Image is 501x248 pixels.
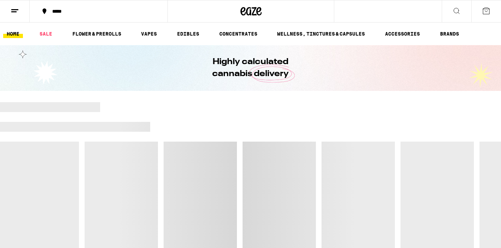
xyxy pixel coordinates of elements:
a: VAPES [138,30,160,38]
button: Redirect to URL [0,0,385,51]
span: Hi. Need any help? [4,5,51,11]
a: CONCENTRATES [216,30,261,38]
a: HOME [3,30,23,38]
a: WELLNESS, TINCTURES & CAPSULES [274,30,368,38]
a: BRANDS [436,30,463,38]
a: EDIBLES [173,30,203,38]
a: FLOWER & PREROLLS [69,30,125,38]
h1: Highly calculated cannabis delivery [193,56,309,80]
a: ACCESSORIES [381,30,423,38]
a: SALE [36,30,56,38]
